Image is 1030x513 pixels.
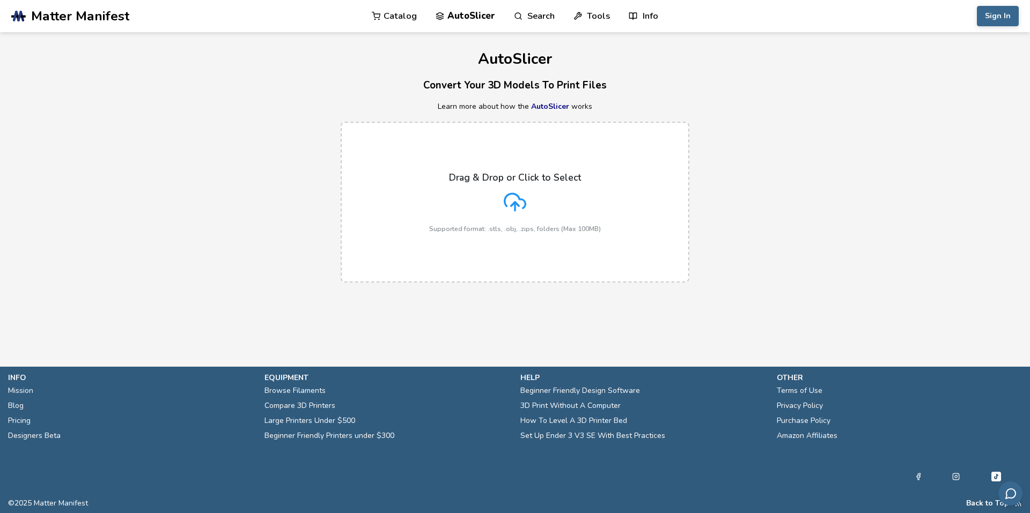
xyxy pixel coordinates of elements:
p: info [8,372,254,383]
p: equipment [264,372,510,383]
a: Beginner Friendly Design Software [520,383,640,398]
button: Sign In [977,6,1019,26]
a: Purchase Policy [777,413,830,428]
a: Set Up Ender 3 V3 SE With Best Practices [520,428,665,443]
a: Blog [8,398,24,413]
a: Designers Beta [8,428,61,443]
a: Facebook [915,470,922,483]
span: © 2025 Matter Manifest [8,499,88,508]
button: Send feedback via email [998,481,1022,505]
a: Privacy Policy [777,398,823,413]
a: Terms of Use [777,383,822,398]
p: Drag & Drop or Click to Select [449,172,581,183]
a: Instagram [952,470,960,483]
a: Beginner Friendly Printers under $300 [264,428,394,443]
button: Back to Top [966,499,1009,508]
a: Pricing [8,413,31,428]
p: Supported format: .stls, .obj, .zips, folders (Max 100MB) [429,225,601,233]
span: Matter Manifest [31,9,129,24]
a: Tiktok [990,470,1003,483]
p: help [520,372,766,383]
p: other [777,372,1022,383]
a: How To Level A 3D Printer Bed [520,413,627,428]
a: RSS Feed [1014,499,1022,508]
a: 3D Print Without A Computer [520,398,621,413]
a: AutoSlicer [531,101,569,111]
a: Browse Filaments [264,383,326,398]
a: Amazon Affiliates [777,428,837,443]
a: Mission [8,383,33,398]
a: Large Printers Under $500 [264,413,355,428]
a: Compare 3D Printers [264,398,335,413]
